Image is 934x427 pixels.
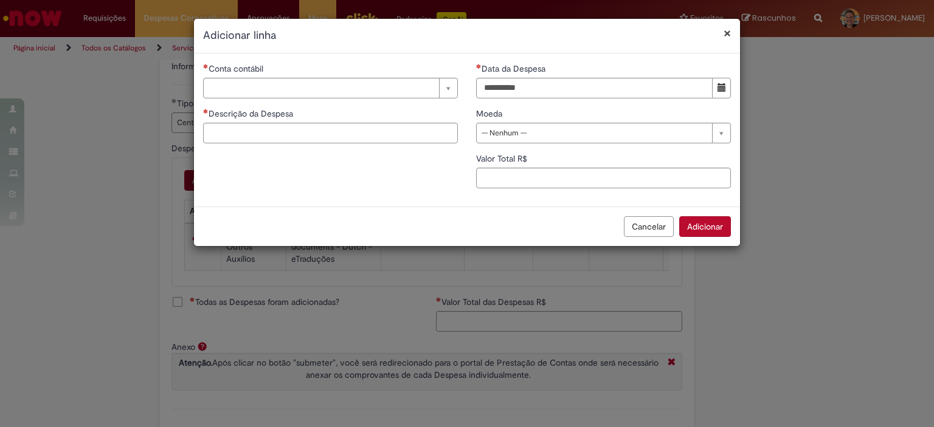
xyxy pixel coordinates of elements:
[724,27,731,39] button: Fechar modal
[476,64,482,69] span: Necessários
[203,78,458,98] a: Limpar campo Conta contábil
[624,216,674,237] button: Cancelar
[209,63,266,74] span: Necessários - Conta contábil
[203,28,731,44] h2: Adicionar linha
[712,78,731,98] button: Mostrar calendário para Data da Despesa
[476,78,713,98] input: Data da Despesa
[482,63,548,74] span: Data da Despesa
[476,108,505,119] span: Moeda
[203,109,209,114] span: Necessários
[203,64,209,69] span: Necessários
[482,123,706,143] span: -- Nenhum --
[476,168,731,188] input: Valor Total R$
[209,108,296,119] span: Descrição da Despesa
[679,216,731,237] button: Adicionar
[476,153,530,164] span: Valor Total R$
[203,123,458,143] input: Descrição da Despesa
